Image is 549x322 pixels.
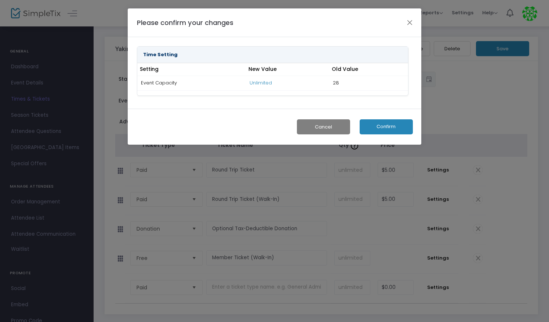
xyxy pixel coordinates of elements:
td: 28 [330,76,408,90]
button: Close [405,18,415,27]
th: New Value [246,63,329,76]
th: Old Value [330,63,408,76]
strong: Time Setting [143,51,178,58]
td: Event Capacity [137,76,246,90]
th: Setting [137,63,246,76]
td: Unlimited [246,76,329,90]
button: Confirm [360,119,413,134]
h4: Please confirm your changes [137,18,233,28]
button: Cancel [297,119,350,134]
